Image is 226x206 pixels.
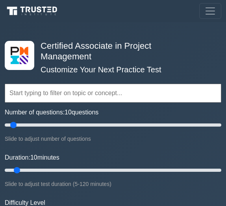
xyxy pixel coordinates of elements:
[30,154,37,161] span: 10
[5,84,221,103] input: Start typing to filter on topic or concept...
[5,179,221,189] div: Slide to adjust test duration (5-120 minutes)
[37,41,200,62] h4: Certified Associate in Project Management
[199,3,221,19] button: Toggle navigation
[5,134,221,143] div: Slide to adjust number of questions
[5,108,98,117] label: Number of questions: questions
[5,153,59,162] label: Duration: minutes
[65,109,72,116] span: 10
